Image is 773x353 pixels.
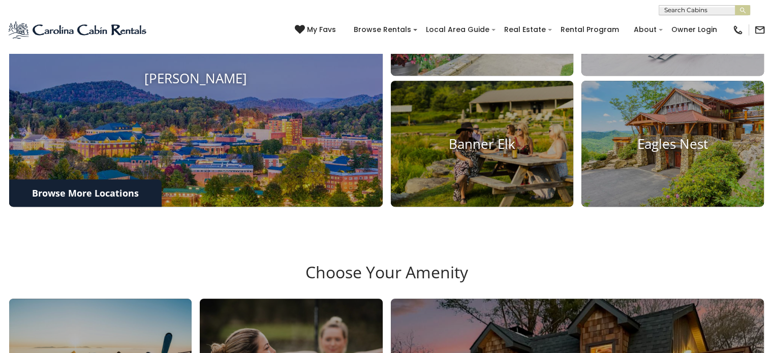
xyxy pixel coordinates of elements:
[8,20,148,40] img: Blue-2.png
[391,81,573,207] a: Banner Elk
[555,22,624,38] a: Rental Program
[421,22,494,38] a: Local Area Guide
[307,24,336,35] span: My Favs
[754,24,765,36] img: mail-regular-black.png
[499,22,551,38] a: Real Estate
[8,263,765,298] h3: Choose Your Amenity
[391,136,573,152] h4: Banner Elk
[666,22,722,38] a: Owner Login
[581,81,764,207] a: Eagles Nest
[581,136,764,152] h4: Eagles Nest
[349,22,416,38] a: Browse Rentals
[9,70,383,86] h4: [PERSON_NAME]
[732,24,744,36] img: phone-regular-black.png
[295,24,338,36] a: My Favs
[629,22,662,38] a: About
[9,179,162,207] a: Browse More Locations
